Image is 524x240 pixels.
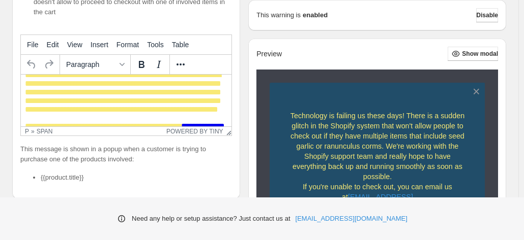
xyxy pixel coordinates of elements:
div: Resize [223,127,232,135]
a: [EMAIL_ADDRESS][DOMAIN_NAME] [296,214,407,224]
strong: enabled [303,10,328,20]
span: Show modal [462,50,498,58]
span: Technology is failing us these days! There is a sudden glitch in the Shopify system that won't al... [290,112,464,181]
button: Bold [133,56,150,73]
a: [EMAIL_ADDRESS][DOMAIN_NAME] [312,193,413,211]
div: p [25,128,29,135]
span: Tools [147,41,164,49]
span: Edit [47,41,59,49]
span: Insert [91,41,108,49]
button: Show modal [448,47,498,61]
button: Disable [476,8,498,22]
h2: Preview [256,50,282,58]
p: This message is shown in a popup when a customer is trying to purchase one of the products involved: [20,144,232,164]
li: {{product.title}} [41,173,232,183]
span: File [27,41,39,49]
span: Paragraph [66,60,116,68]
span: View [67,41,82,49]
a: Powered by Tiny [166,128,223,135]
span: If you're unable to check out, you can email us at or with your desired items and we can manually... [292,183,463,231]
span: Table [172,41,189,49]
span: Format [117,41,139,49]
button: Redo [40,56,57,73]
div: span [37,128,53,135]
button: Italic [150,56,167,73]
p: This warning is [256,10,301,20]
button: More... [172,56,189,73]
button: Formats [62,56,128,73]
div: » [31,128,35,135]
button: Undo [23,56,40,73]
iframe: Rich Text Area [21,75,231,126]
span: Disable [476,11,498,19]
